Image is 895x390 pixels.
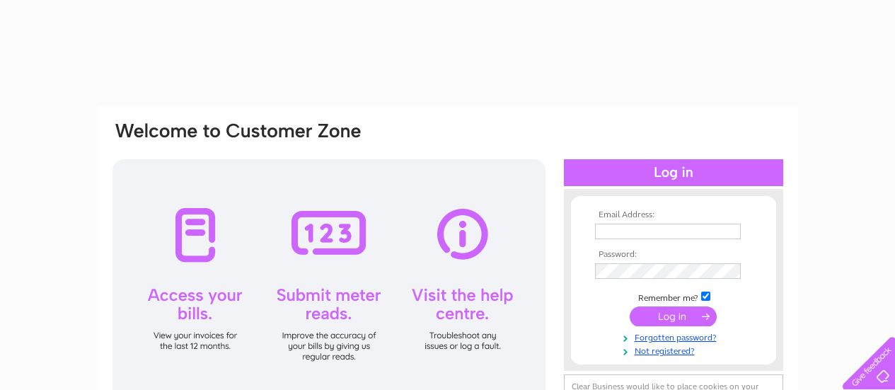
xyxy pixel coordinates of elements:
td: Remember me? [591,289,756,304]
th: Email Address: [591,210,756,220]
a: Not registered? [595,343,756,357]
a: Forgotten password? [595,330,756,343]
th: Password: [591,250,756,260]
input: Submit [630,306,717,326]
